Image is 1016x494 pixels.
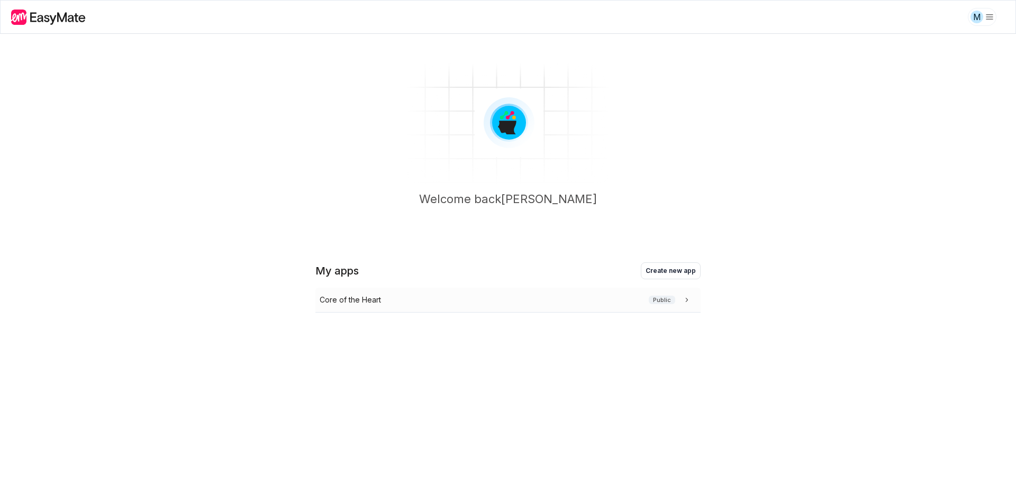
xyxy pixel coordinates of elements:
[315,263,359,278] h2: My apps
[419,190,597,224] p: Welcome back [PERSON_NAME]
[970,11,983,23] div: M
[315,288,701,313] a: Core of the HeartPublic
[649,296,675,305] span: Public
[320,294,381,306] p: Core of the Heart
[641,262,701,279] button: Create new app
